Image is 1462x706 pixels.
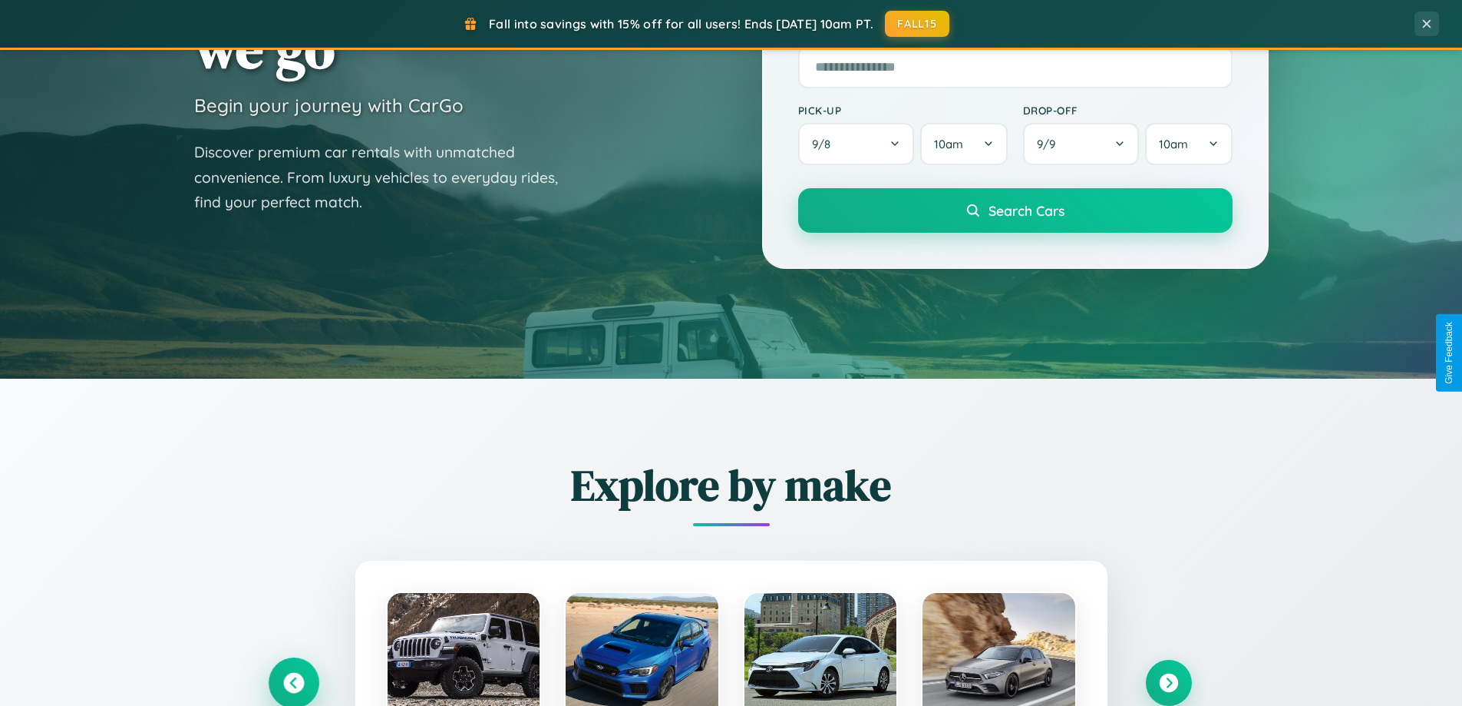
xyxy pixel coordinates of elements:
[194,140,578,215] p: Discover premium car rentals with unmatched convenience. From luxury vehicles to everyday rides, ...
[934,137,963,151] span: 10am
[1159,137,1188,151] span: 10am
[489,16,873,31] span: Fall into savings with 15% off for all users! Ends [DATE] 10am PT.
[1023,123,1140,165] button: 9/9
[798,188,1233,233] button: Search Cars
[1444,322,1454,384] div: Give Feedback
[920,123,1007,165] button: 10am
[1037,137,1063,151] span: 9 / 9
[271,456,1192,515] h2: Explore by make
[798,123,915,165] button: 9/8
[812,137,838,151] span: 9 / 8
[194,94,464,117] h3: Begin your journey with CarGo
[798,104,1008,117] label: Pick-up
[1145,123,1232,165] button: 10am
[988,202,1064,219] span: Search Cars
[1023,104,1233,117] label: Drop-off
[885,11,949,37] button: FALL15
